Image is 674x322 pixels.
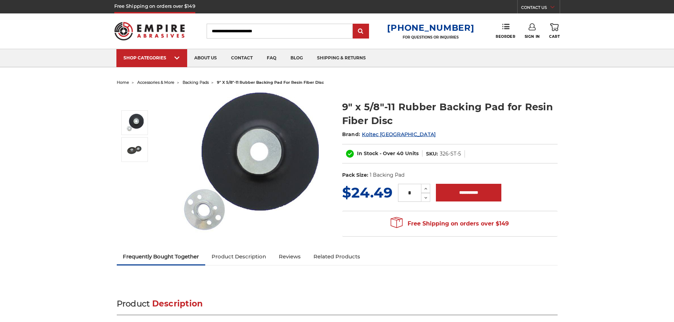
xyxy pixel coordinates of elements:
[496,34,515,39] span: Reorder
[187,49,224,67] a: about us
[137,80,174,85] a: accessories & more
[177,93,319,234] img: 9" Resin Fiber Rubber Backing Pad 5/8-11 nut
[521,4,560,13] a: CONTACT US
[405,150,419,157] span: Units
[224,49,260,67] a: contact
[117,249,206,264] a: Frequently Bought Together
[123,55,180,60] div: SHOP CATEGORIES
[342,100,558,128] h1: 9" x 5/8"-11 Rubber Backing Pad for Resin Fiber Disc
[183,80,209,85] a: backing pads
[342,184,392,201] span: $24.49
[117,299,150,309] span: Product
[440,150,461,158] dd: 326-ST-5
[117,80,129,85] a: home
[126,141,144,158] img: 9" x 5/8"-11 Rubber Backing Pad for Resin Fiber Disc
[272,249,307,264] a: Reviews
[387,23,474,33] a: [PHONE_NUMBER]
[283,49,310,67] a: blog
[307,249,367,264] a: Related Products
[152,299,203,309] span: Description
[217,80,324,85] span: 9" x 5/8"-11 rubber backing pad for resin fiber disc
[391,217,509,231] span: Free Shipping on orders over $149
[397,150,404,157] span: 40
[496,23,515,39] a: Reorder
[310,49,373,67] a: shipping & returns
[426,150,438,158] dt: SKU:
[357,150,378,157] span: In Stock
[342,131,361,137] span: Brand:
[354,24,368,39] input: Submit
[549,34,560,39] span: Cart
[387,35,474,40] p: FOR QUESTIONS OR INQUIRIES
[126,114,144,131] img: 9" Resin Fiber Rubber Backing Pad 5/8-11 nut
[525,34,540,39] span: Sign In
[260,49,283,67] a: faq
[342,171,368,179] dt: Pack Size:
[114,17,185,45] img: Empire Abrasives
[370,171,404,179] dd: 1 Backing Pad
[362,131,436,137] a: Koltec [GEOGRAPHIC_DATA]
[549,23,560,39] a: Cart
[205,249,272,264] a: Product Description
[380,150,395,157] span: - Over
